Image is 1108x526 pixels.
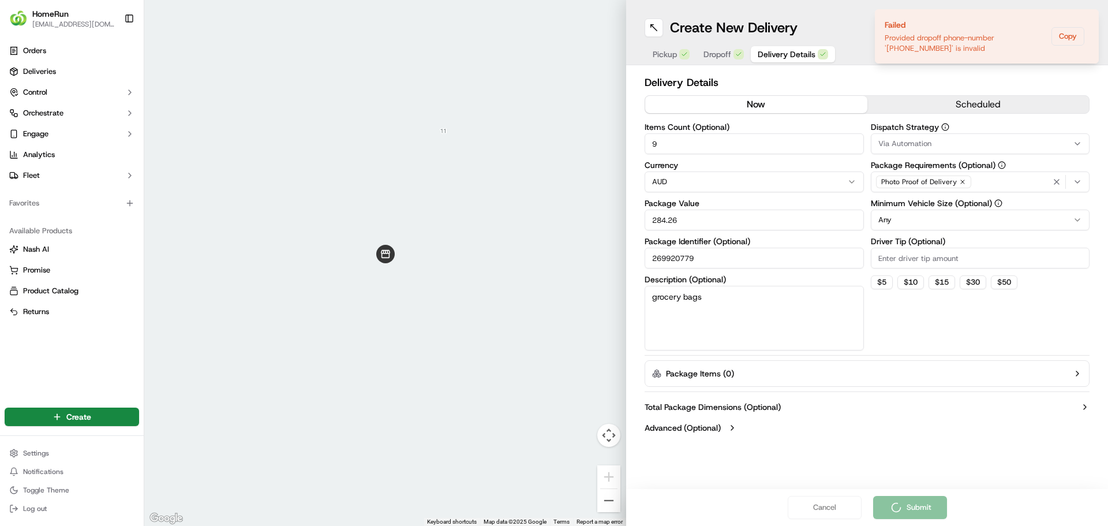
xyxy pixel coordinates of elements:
span: Nash AI [23,244,49,255]
span: Notifications [23,467,63,476]
a: Deliveries [5,62,139,81]
input: Enter package identifier [645,248,864,268]
a: Product Catalog [9,286,134,296]
span: Orchestrate [23,108,63,118]
span: API Documentation [109,167,185,179]
button: Notifications [5,464,139,480]
img: Google [147,511,185,526]
span: Orders [23,46,46,56]
input: Enter package value [645,210,864,230]
div: 💻 [98,169,107,178]
span: Control [23,87,47,98]
label: Items Count (Optional) [645,123,864,131]
button: HomeRunHomeRun[EMAIL_ADDRESS][DOMAIN_NAME] [5,5,119,32]
span: Pylon [115,196,140,204]
button: $50 [991,275,1017,289]
span: Via Automation [878,139,931,149]
button: Dispatch Strategy [941,123,949,131]
label: Advanced (Optional) [645,422,721,434]
a: 💻API Documentation [93,163,190,184]
button: Zoom out [597,489,620,512]
button: Package Items (0) [645,360,1090,387]
button: Package Requirements (Optional) [998,161,1006,169]
button: Start new chat [196,114,210,128]
a: Open this area in Google Maps (opens a new window) [147,511,185,526]
span: HomeRun [32,8,69,20]
div: We're available if you need us! [39,122,146,131]
input: Enter driver tip amount [871,248,1090,268]
button: Fleet [5,166,139,185]
div: Start new chat [39,110,189,122]
a: 📗Knowledge Base [7,163,93,184]
button: Advanced (Optional) [645,422,1090,434]
span: Log out [23,504,47,513]
button: Control [5,83,139,102]
span: Analytics [23,150,55,160]
a: Orders [5,42,139,60]
h2: Delivery Details [645,74,1090,91]
label: Description (Optional) [645,275,864,283]
span: Settings [23,449,49,458]
div: 📗 [12,169,21,178]
span: Fleet [23,170,40,181]
input: Enter number of items [645,133,864,154]
span: Delivery Details [758,49,815,60]
button: Settings [5,445,139,461]
input: Got a question? Start typing here... [30,74,208,87]
button: Product Catalog [5,282,139,300]
span: Map data ©2025 Google [484,518,546,525]
button: Zoom in [597,465,620,488]
button: Total Package Dimensions (Optional) [645,401,1090,413]
textarea: grocery bags [645,286,864,350]
button: Copy [1051,27,1084,46]
button: Minimum Vehicle Size (Optional) [994,199,1002,207]
button: $30 [960,275,986,289]
span: Engage [23,129,48,139]
span: Promise [23,265,50,275]
button: Photo Proof of Delivery [871,171,1090,192]
p: Welcome 👋 [12,46,210,65]
div: Failed [885,19,1047,31]
label: Package Items ( 0 ) [666,368,734,379]
div: Provided dropoff phone-number '[PHONE_NUMBER]' is invalid [885,33,1047,54]
h1: Create New Delivery [670,18,798,37]
a: Returns [9,307,134,317]
span: Returns [23,307,49,317]
button: $10 [897,275,924,289]
button: Orchestrate [5,104,139,122]
div: Favorites [5,194,139,212]
label: Dispatch Strategy [871,123,1090,131]
span: Toggle Theme [23,486,69,495]
span: [EMAIL_ADDRESS][DOMAIN_NAME] [32,20,115,29]
img: HomeRun [9,9,28,28]
a: Analytics [5,146,139,164]
span: Deliveries [23,66,56,77]
label: Package Identifier (Optional) [645,237,864,245]
div: Available Products [5,222,139,240]
label: Driver Tip (Optional) [871,237,1090,245]
span: Create [66,411,91,423]
a: Report a map error [577,518,623,525]
img: Nash [12,12,35,35]
button: now [645,96,867,113]
span: Dropoff [703,49,731,60]
span: Pickup [653,49,677,60]
label: Currency [645,161,864,169]
span: Product Catalog [23,286,78,296]
button: Create [5,408,139,426]
span: Knowledge Base [23,167,88,179]
button: Keyboard shortcuts [427,518,477,526]
button: $5 [871,275,893,289]
label: Total Package Dimensions (Optional) [645,401,781,413]
button: Promise [5,261,139,279]
a: Terms (opens in new tab) [553,518,570,525]
button: Engage [5,125,139,143]
label: Package Requirements (Optional) [871,161,1090,169]
button: Via Automation [871,133,1090,154]
button: Map camera controls [597,424,620,447]
button: scheduled [867,96,1090,113]
span: Photo Proof of Delivery [881,177,957,186]
label: Package Value [645,199,864,207]
a: Powered byPylon [81,195,140,204]
button: Log out [5,501,139,517]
